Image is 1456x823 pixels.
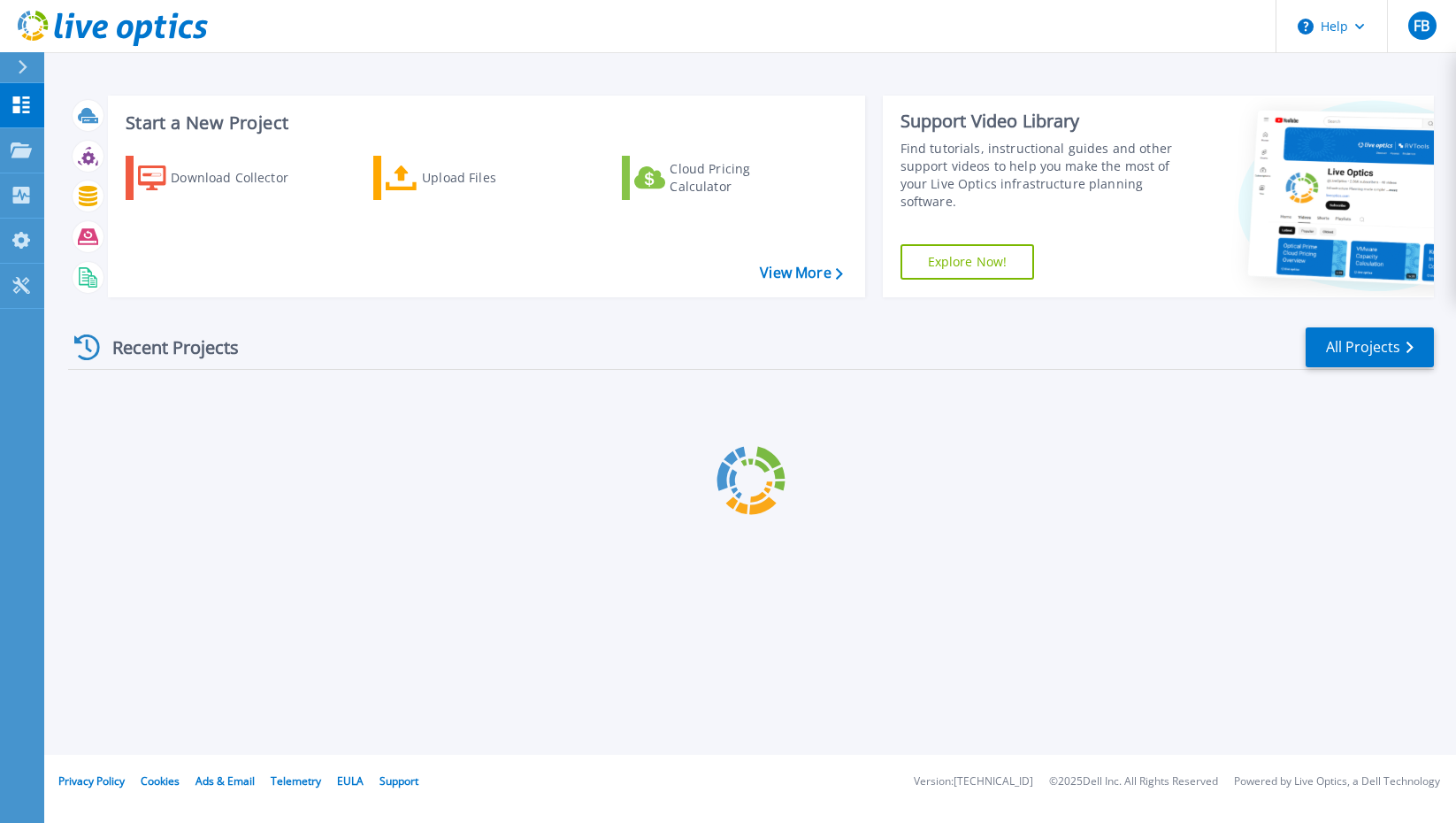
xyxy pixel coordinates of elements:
a: Download Collector [126,156,323,200]
li: Version: [TECHNICAL_ID] [914,776,1033,788]
a: Privacy Policy [58,773,125,788]
a: Cloud Pricing Calculator [622,156,819,200]
a: EULA [337,773,364,788]
li: Powered by Live Optics, a Dell Technology [1234,776,1440,788]
a: Explore Now! [900,244,1035,280]
a: Ads & Email [195,773,255,788]
a: Upload Files [373,156,571,200]
a: Cookies [141,773,180,788]
div: Support Video Library [900,110,1179,133]
li: © 2025 Dell Inc. All Rights Reserved [1049,776,1218,788]
div: Download Collector [171,160,312,196]
a: View More [760,265,842,281]
div: Recent Projects [68,326,263,369]
div: Cloud Pricing Calculator [670,160,811,196]
h3: Start a New Project [126,113,842,133]
div: Find tutorials, instructional guides and other support videos to help you make the most of your L... [900,140,1179,211]
span: FB [1414,19,1429,33]
a: All Projects [1306,327,1434,367]
a: Telemetry [271,773,321,788]
div: Upload Files [422,160,563,196]
a: Support [379,773,418,788]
